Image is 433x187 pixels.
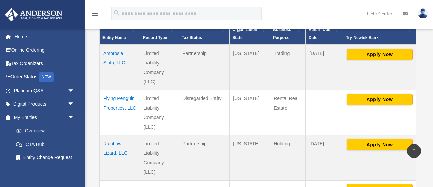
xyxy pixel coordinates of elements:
[418,8,428,18] img: User Pic
[5,84,85,97] a: Platinum Q&Aarrow_drop_down
[140,90,179,135] td: Limited Liability Company (LLC)
[9,151,81,165] a: Entity Change Request
[230,45,270,90] td: [US_STATE]
[306,45,343,90] td: [DATE]
[140,135,179,181] td: Limited Liability Company (LLC)
[306,15,343,45] th: Federal Return Due Date: Activate to sort
[5,30,85,43] a: Home
[230,15,270,45] th: Organization State: Activate to sort
[39,72,54,82] div: NEW
[9,124,78,138] a: Overview
[100,15,140,45] th: Entity Name: Activate to invert sorting
[140,45,179,90] td: Limited Liability Company (LLC)
[407,144,421,158] a: vertical_align_top
[5,70,85,84] a: Order StatusNEW
[100,135,140,181] td: Rainbow Lizard, LLC
[270,135,306,181] td: Holding
[182,35,202,40] span: Tax Status
[100,90,140,135] td: Flying Penguin Properties, LLC
[68,97,81,111] span: arrow_drop_down
[347,94,413,105] button: Apply Now
[5,57,85,70] a: Tax Organizers
[346,34,406,42] div: Try Newtek Bank
[410,147,418,155] i: vertical_align_top
[230,90,270,135] td: [US_STATE]
[68,111,81,125] span: arrow_drop_down
[179,135,230,181] td: Partnership
[347,139,413,150] button: Apply Now
[270,90,306,135] td: Rental Real Estate
[270,15,306,45] th: Business Purpose: Activate to sort
[9,137,81,151] a: CTA Hub
[306,135,343,181] td: [DATE]
[68,84,81,98] span: arrow_drop_down
[91,12,99,18] a: menu
[5,97,85,111] a: Digital Productsarrow_drop_down
[140,15,179,45] th: Record Type: Activate to sort
[5,43,85,57] a: Online Ordering
[179,90,230,135] td: Disregarded Entity
[102,35,126,40] span: Entity Name
[3,8,64,21] img: Anderson Advisors Platinum Portal
[179,15,230,45] th: Tax Status: Activate to sort
[179,45,230,90] td: Partnership
[309,19,331,40] span: Federal Return Due Date
[143,35,167,40] span: Record Type
[347,49,413,60] button: Apply Now
[100,45,140,90] td: Ambrosia Sloth, LLC
[343,15,416,45] th: Try Newtek Bank : Activate to sort
[270,45,306,90] td: Trading
[230,135,270,181] td: [US_STATE]
[113,9,120,17] i: search
[91,10,99,18] i: menu
[5,111,81,124] a: My Entitiesarrow_drop_down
